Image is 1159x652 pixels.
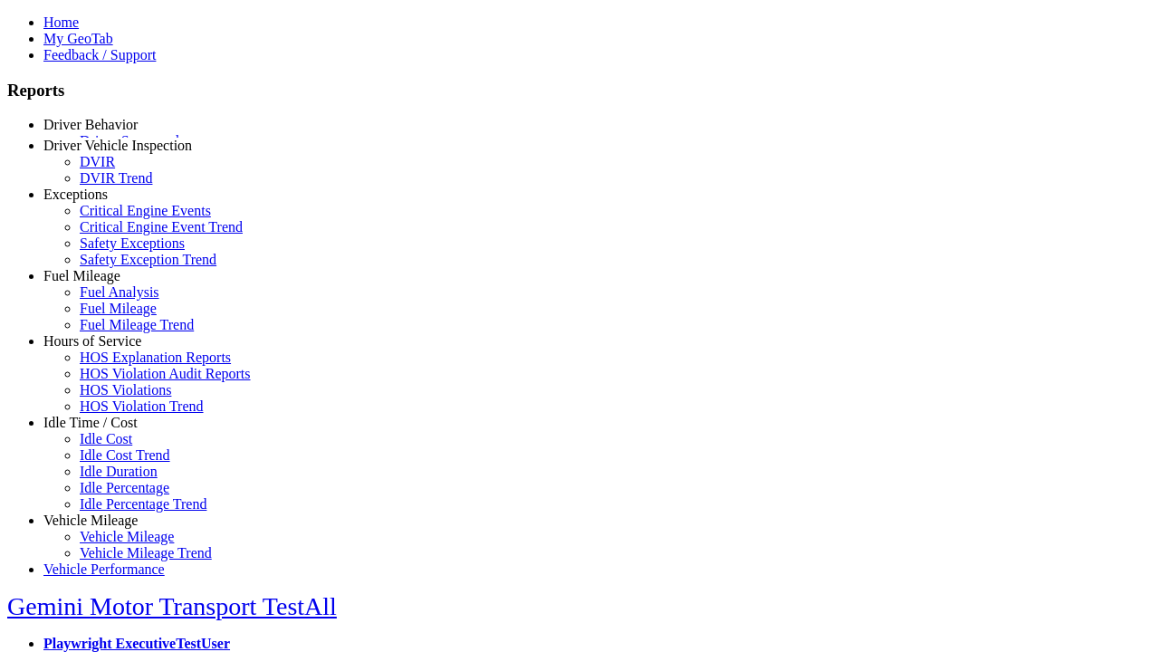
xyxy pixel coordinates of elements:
a: Fuel Mileage [43,268,120,283]
a: Vehicle Mileage Trend [80,545,212,561]
a: Playwright ExecutiveTestUser [43,636,230,651]
a: Gemini Motor Transport TestAll [7,592,337,620]
a: Feedback / Support [43,47,156,62]
a: HOS Violation Audit Reports [80,366,251,381]
a: My GeoTab [43,31,113,46]
a: Vehicle Performance [43,561,165,577]
a: Fuel Mileage Trend [80,317,194,332]
a: Exceptions [43,187,108,202]
a: HOS Violations [80,382,171,398]
a: Driver Behavior [43,117,138,132]
a: Safety Exception Trend [80,252,216,267]
a: Critical Engine Event Trend [80,219,243,235]
a: DVIR Trend [80,170,152,186]
a: Safety Exceptions [80,235,185,251]
a: Idle Cost [80,431,132,446]
a: Fuel Analysis [80,284,159,300]
a: Vehicle Mileage [43,513,138,528]
a: DVIR [80,154,115,169]
a: Driver Vehicle Inspection [43,138,192,153]
a: Idle Percentage Trend [80,496,206,512]
a: Critical Engine Events [80,203,211,218]
a: Home [43,14,79,30]
a: Driver Scorecard [80,133,179,149]
a: Hours of Service [43,333,141,349]
a: Idle Duration [80,464,158,479]
a: HOS Explanation Reports [80,350,231,365]
a: Fuel Mileage [80,301,157,316]
a: Idle Time / Cost [43,415,138,430]
a: Idle Cost Trend [80,447,170,463]
a: Vehicle Mileage [80,529,174,544]
a: HOS Violation Trend [80,398,204,414]
h3: Reports [7,81,1152,101]
a: Idle Percentage [80,480,169,495]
